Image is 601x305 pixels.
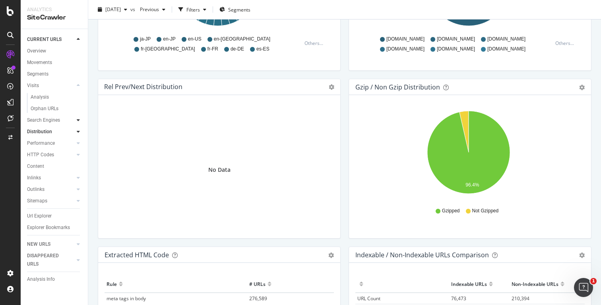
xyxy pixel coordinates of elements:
[465,183,479,188] text: 96.4%
[105,251,169,259] div: Extracted HTML Code
[27,275,82,284] a: Analysis Info
[95,3,130,16] button: [DATE]
[27,197,47,205] div: Sitemaps
[107,295,146,302] span: meta tags in body
[249,278,266,290] div: # URLs
[590,278,597,284] span: 1
[27,13,81,22] div: SiteCrawler
[27,151,54,159] div: HTTP Codes
[487,46,525,52] span: [DOMAIN_NAME]
[27,116,74,124] a: Search Engines
[163,36,175,43] span: en-JP
[472,208,499,214] span: Not Gzipped
[27,162,82,171] a: Content
[175,3,209,16] button: Filters
[442,208,460,214] span: Gzipped
[579,85,585,90] div: gear
[27,139,74,148] a: Performance
[27,185,45,194] div: Outlinks
[555,40,578,47] div: Others...
[437,46,475,52] span: [DOMAIN_NAME]
[27,58,82,67] a: Movements
[27,116,60,124] div: Search Engines
[130,6,137,13] span: vs
[27,275,55,284] div: Analysis Info
[27,82,39,90] div: Visits
[137,6,159,13] span: Previous
[304,40,327,47] div: Others...
[27,174,41,182] div: Inlinks
[357,295,380,302] span: URL Count
[27,162,44,171] div: Content
[451,278,487,290] div: Indexable URLs
[27,139,55,148] div: Performance
[355,83,440,91] div: Gzip / Non Gzip Distribution
[27,223,70,232] div: Explorer Bookmarks
[27,212,82,220] a: Url Explorer
[31,105,82,113] a: Orphan URLs
[141,46,195,52] span: fr-[GEOGRAPHIC_DATA]
[207,46,218,52] span: fr-FR
[104,82,182,92] h4: Rel Prev/Next distribution
[27,240,50,249] div: NEW URLS
[27,197,74,205] a: Sitemaps
[27,82,74,90] a: Visits
[186,6,200,13] div: Filters
[31,93,49,101] div: Analysis
[27,185,74,194] a: Outlinks
[512,278,558,290] div: Non-Indexable URLs
[27,212,52,220] div: Url Explorer
[27,70,82,78] a: Segments
[256,46,269,52] span: es-ES
[451,295,466,302] span: 76,473
[249,295,267,302] span: 276,589
[27,174,74,182] a: Inlinks
[386,46,425,52] span: [DOMAIN_NAME]
[27,35,62,44] div: CURRENT URLS
[355,108,582,200] svg: A chart.
[579,253,585,258] div: gear
[27,47,82,55] a: Overview
[462,16,476,21] text: 99.7%
[105,6,121,13] span: 2025 Aug. 31st
[107,278,117,290] div: Rule
[231,46,244,52] span: de-DE
[31,105,58,113] div: Orphan URLs
[27,151,74,159] a: HTTP Codes
[137,3,169,16] button: Previous
[27,58,52,67] div: Movements
[188,36,202,43] span: en-US
[27,128,52,136] div: Distribution
[216,3,254,16] button: Segments
[214,36,270,43] span: en-[GEOGRAPHIC_DATA]
[27,47,46,55] div: Overview
[27,252,74,268] a: DISAPPEARED URLS
[27,6,81,13] div: Analytics
[140,36,151,43] span: ja-JP
[512,295,529,302] span: 210,394
[31,93,82,101] a: Analysis
[437,36,475,43] span: [DOMAIN_NAME]
[487,36,525,43] span: [DOMAIN_NAME]
[329,84,334,90] i: Options
[208,166,231,174] span: No Data
[27,240,74,249] a: NEW URLS
[328,253,334,258] div: gear
[228,6,250,13] span: Segments
[574,278,593,297] iframe: Intercom live chat
[27,128,74,136] a: Distribution
[27,35,74,44] a: CURRENT URLS
[27,252,67,268] div: DISAPPEARED URLS
[27,223,82,232] a: Explorer Bookmarks
[355,251,489,259] div: Indexable / Non-Indexable URLs Comparison
[27,70,48,78] div: Segments
[386,36,425,43] span: [DOMAIN_NAME]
